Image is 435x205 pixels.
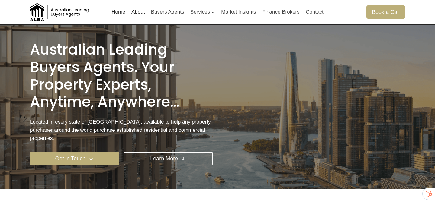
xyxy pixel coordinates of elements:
a: Book a Call [366,5,405,18]
a: Finance Brokers [259,5,303,19]
a: About [128,5,148,19]
a: Contact [303,5,327,19]
a: Buyers Agents [148,5,187,19]
a: Get in Touch [30,152,119,165]
span: Learn More [150,154,178,163]
p: Located in every state of [GEOGRAPHIC_DATA], available to help any property purchaser around the ... [30,118,213,143]
nav: Primary Navigation [108,5,327,19]
a: Market Insights [218,5,259,19]
span: Services [190,8,215,16]
img: Australian Leading Buyers Agents [30,3,90,21]
span: Get in Touch [55,154,85,163]
h1: Australian Leading Buyers Agents. Your property experts, anytime, anywhere… [30,41,213,110]
a: Learn More [124,152,213,165]
a: Home [108,5,128,19]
